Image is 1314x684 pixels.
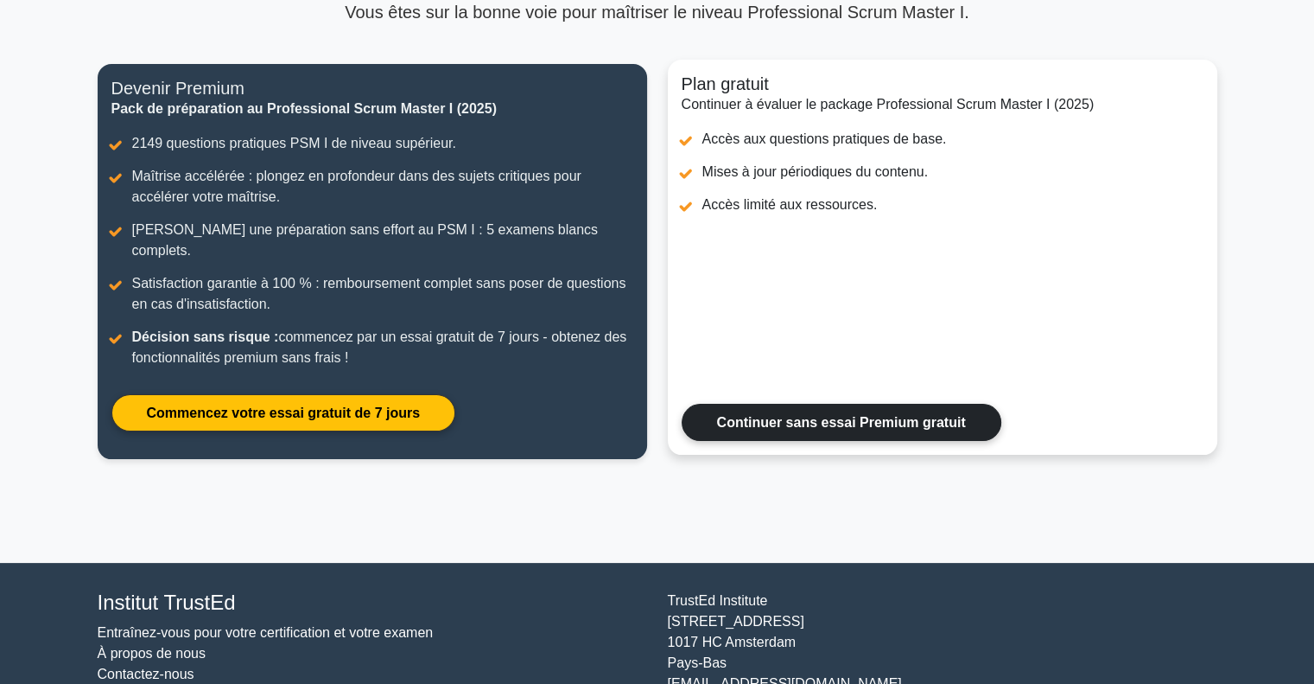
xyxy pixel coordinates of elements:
font: Pays-Bas [668,655,727,670]
font: TrustEd Institute [668,593,768,608]
a: À propos de nous [98,646,206,661]
font: 1017 HC Amsterdam [668,635,797,649]
a: Entraînez-vous pour votre certification et votre examen [98,625,434,640]
a: Contactez-nous [98,667,194,681]
a: Commencez votre essai gratuit de 7 jours [111,394,456,431]
font: Vous êtes sur la bonne voie pour maîtriser le niveau Professional Scrum Master I. [345,3,969,22]
font: Institut TrustEd [98,591,236,614]
font: [STREET_ADDRESS] [668,614,804,629]
a: Continuer sans essai Premium gratuit [682,404,1001,441]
